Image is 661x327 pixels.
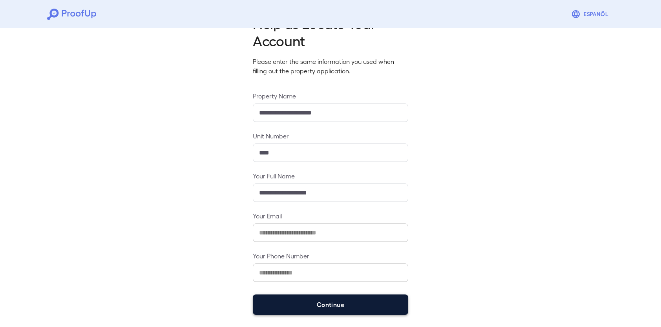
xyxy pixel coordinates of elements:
label: Unit Number [253,131,408,140]
label: Property Name [253,91,408,100]
button: Continue [253,294,408,315]
label: Your Email [253,211,408,220]
p: Please enter the same information you used when filling out the property application. [253,57,408,76]
button: Espanõl [568,6,614,22]
label: Your Full Name [253,171,408,180]
h2: Help us Locate Your Account [253,15,408,49]
label: Your Phone Number [253,251,408,260]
